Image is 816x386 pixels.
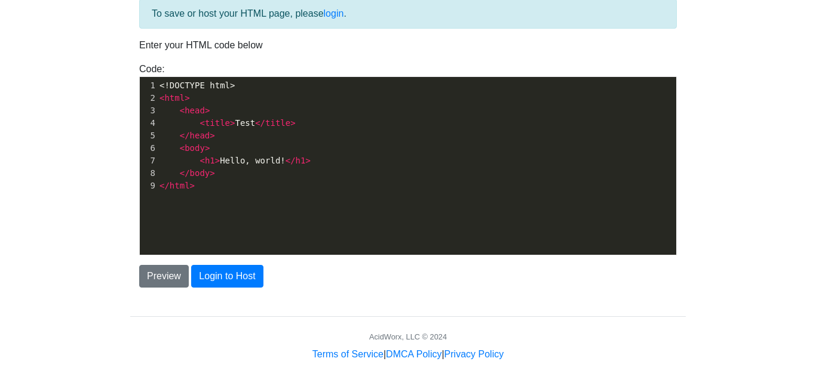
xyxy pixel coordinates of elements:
span: > [210,131,214,140]
span: > [230,118,235,128]
span: > [215,156,220,165]
span: h1 [296,156,306,165]
p: Enter your HTML code below [139,38,677,53]
div: 4 [140,117,157,129]
span: <!DOCTYPE html> [159,81,235,90]
div: AcidWorx, LLC © 2024 [369,331,447,342]
span: title [205,118,230,128]
span: > [290,118,295,128]
span: > [205,143,210,153]
div: 8 [140,167,157,180]
span: < [200,118,204,128]
div: Code: [130,62,686,255]
div: 9 [140,180,157,192]
span: head [185,106,205,115]
div: 2 [140,92,157,104]
span: </ [180,131,190,140]
span: Test [159,118,296,128]
span: < [180,106,185,115]
div: 6 [140,142,157,155]
a: login [324,8,344,18]
span: < [159,93,164,103]
a: DMCA Policy [386,349,441,359]
span: > [305,156,310,165]
span: body [190,168,210,178]
span: > [210,168,214,178]
span: > [205,106,210,115]
span: Hello, world! [159,156,311,165]
span: < [200,156,204,165]
div: | | [312,347,504,362]
span: head [190,131,210,140]
div: 7 [140,155,157,167]
span: h1 [205,156,215,165]
div: 3 [140,104,157,117]
span: < [180,143,185,153]
button: Preview [139,265,189,288]
div: 1 [140,79,157,92]
span: </ [159,181,170,190]
span: title [265,118,290,128]
span: > [190,181,195,190]
button: Login to Host [191,265,263,288]
span: body [185,143,205,153]
a: Privacy Policy [444,349,504,359]
span: </ [180,168,190,178]
a: Terms of Service [312,349,384,359]
span: html [164,93,185,103]
div: 5 [140,129,157,142]
span: </ [255,118,265,128]
span: html [170,181,190,190]
span: </ [286,156,296,165]
span: > [185,93,189,103]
